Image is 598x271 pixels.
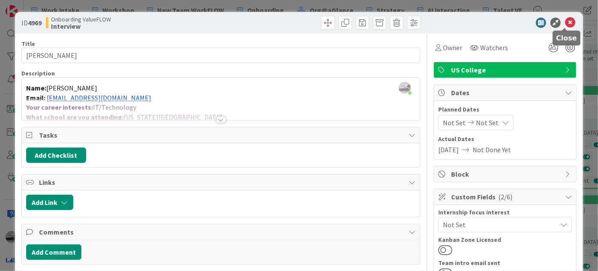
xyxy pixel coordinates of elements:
[451,87,561,98] span: Dates
[26,148,86,163] button: Add Checklist
[438,105,572,114] span: Planned Dates
[26,244,81,260] button: Add Comment
[26,195,73,210] button: Add Link
[443,117,466,128] span: Not Set
[443,220,557,230] span: Not Set
[472,145,511,155] span: Not Done Yet
[438,209,572,215] div: Internship focus interest
[438,260,572,266] div: Team intro email sent
[476,117,499,128] span: Not Set
[480,42,508,53] span: Watchers
[498,193,512,201] span: ( 2/6 )
[399,82,411,94] img: jIClQ55mJEe4la83176FWmfCkxn1SgSj.jpg
[51,16,111,23] span: Onboarding ValueFLOW
[28,18,42,27] b: 4969
[451,192,561,202] span: Custom Fields
[47,93,151,102] a: [EMAIL_ADDRESS][DOMAIN_NAME]
[46,84,97,92] span: [PERSON_NAME]
[51,23,111,30] b: Interview
[556,34,577,42] h5: Close
[451,169,561,179] span: Block
[21,69,55,77] span: Description
[443,42,462,53] span: Owner
[21,40,35,48] label: Title
[438,145,459,155] span: [DATE]
[39,130,404,140] span: Tasks
[438,237,572,243] div: Kanban Zone Licensed
[39,227,404,237] span: Comments
[438,135,572,144] span: Actual Dates
[26,93,45,102] strong: Email:
[39,177,404,187] span: Links
[21,48,420,63] input: type card name here...
[26,84,46,92] strong: Name:
[451,65,561,75] span: US College
[21,18,42,28] span: ID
